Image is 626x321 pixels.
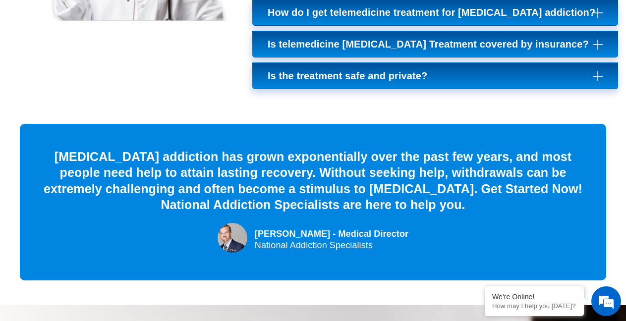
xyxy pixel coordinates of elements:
[252,62,618,89] a: Is the treatment safe and private?
[57,97,137,197] span: We're online!
[492,293,576,301] div: We're Online!
[268,70,432,82] span: Is the treatment safe and private?
[255,227,408,241] div: [PERSON_NAME] - Medical Director
[252,31,618,57] a: Is telemedicine [MEDICAL_DATA] Treatment covered by insurance?
[218,223,247,253] img: national addictiion specialists suboxone doctors dr chad elkin
[11,51,26,66] div: Navigation go back
[66,52,181,65] div: Chat with us now
[492,302,576,310] p: How may I help you today?
[163,5,186,29] div: Minimize live chat window
[268,38,594,50] span: Is telemedicine [MEDICAL_DATA] Treatment covered by insurance?
[5,215,189,250] textarea: Type your message and hit 'Enter'
[268,6,600,18] span: How do I get telemedicine treatment for [MEDICAL_DATA] addiction?
[255,241,408,250] div: National Addiction Specialists
[35,149,591,213] div: [MEDICAL_DATA] addiction has grown exponentially over the past few years, and most people need he...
